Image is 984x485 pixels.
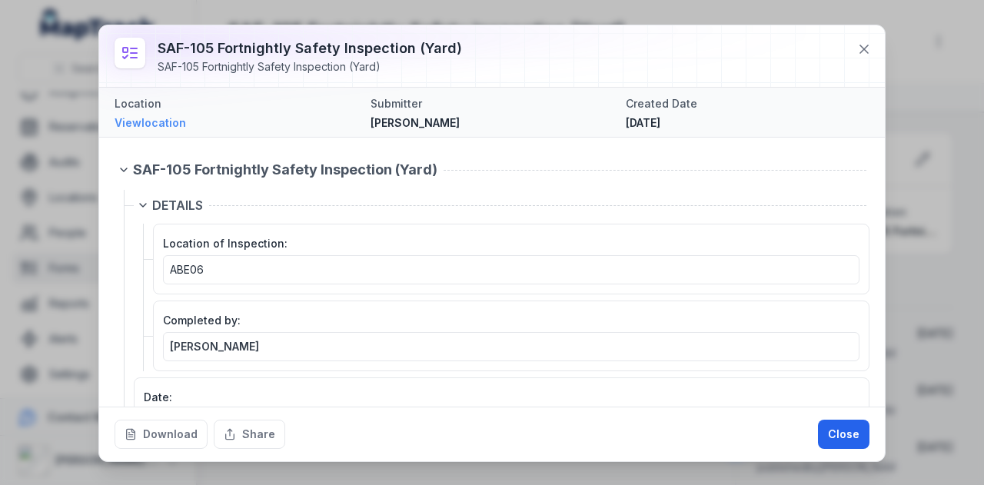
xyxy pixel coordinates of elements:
span: Completed by: [163,314,241,327]
span: Location of Inspection: [163,237,288,250]
span: Location [115,97,161,110]
span: Date: [144,390,172,404]
span: Submitter [371,97,422,110]
span: Created Date [626,97,697,110]
span: DETAILS [152,196,203,214]
span: SAF-105 Fortnightly Safety Inspection (Yard) [133,159,437,181]
span: [PERSON_NAME] [371,116,460,129]
a: [PERSON_NAME] [170,339,853,354]
button: Close [818,420,869,449]
a: Viewlocation [115,115,358,131]
time: 16/09/2025, 4:45:20 pm [626,116,660,129]
button: Download [115,420,208,449]
span: [DATE] [626,116,660,129]
button: Share [214,420,285,449]
h3: SAF-105 Fortnightly Safety Inspection (Yard) [158,38,462,59]
div: SAF-105 Fortnightly Safety Inspection (Yard) [158,59,462,75]
span: ABE06 [170,263,204,276]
